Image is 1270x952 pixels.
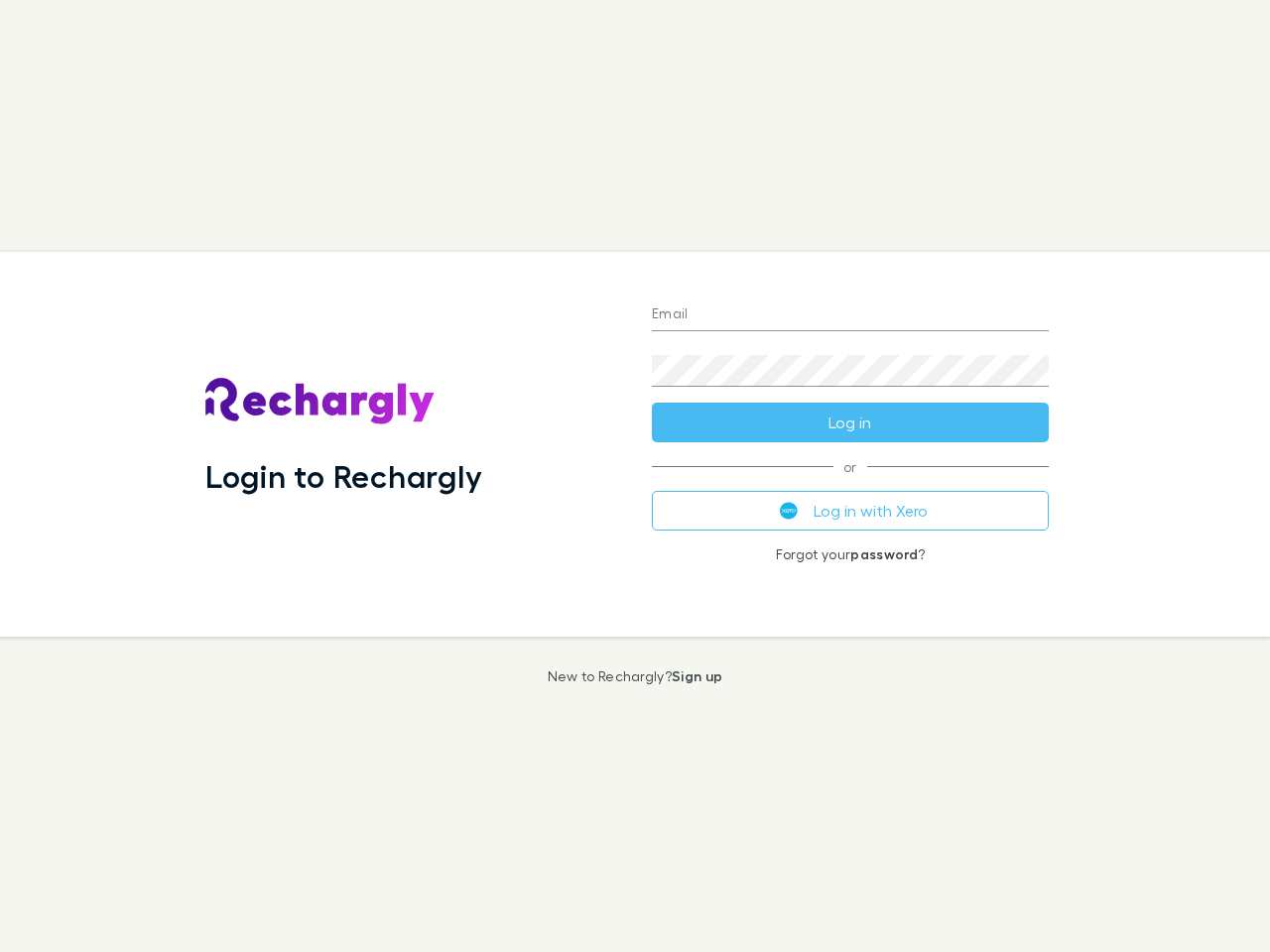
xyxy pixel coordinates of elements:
a: password [850,545,918,562]
h1: Login to Rechargly [205,457,482,495]
button: Log in with Xero [652,491,1049,531]
button: Log in [652,403,1049,442]
span: or [652,466,1049,467]
img: Xero's logo [780,502,798,520]
a: Sign up [672,667,722,684]
p: New to Rechargly? [548,668,723,684]
img: Rechargly's Logo [205,378,436,425]
p: Forgot your ? [652,546,1049,562]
